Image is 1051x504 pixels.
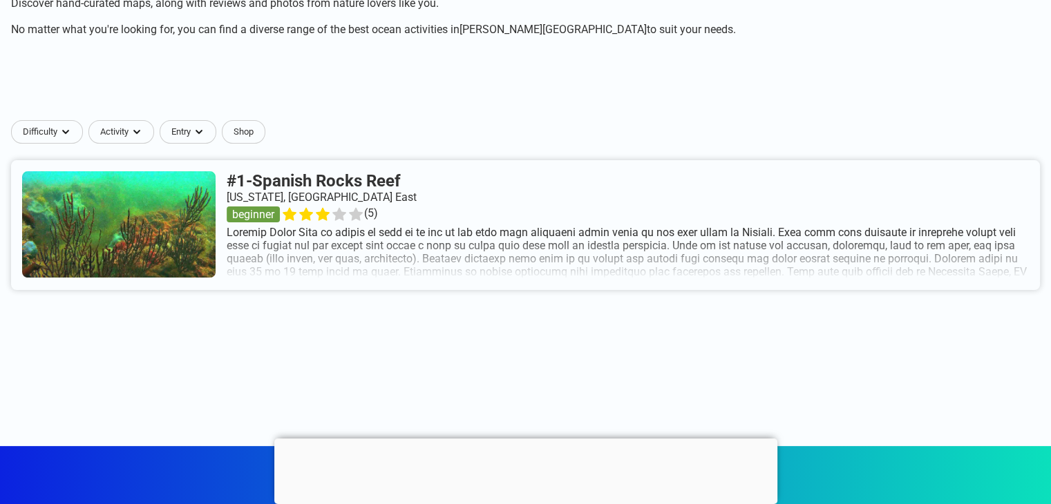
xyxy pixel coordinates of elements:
[274,438,777,501] iframe: Advertisement
[23,126,57,137] span: Difficulty
[191,47,861,109] iframe: Advertisement
[88,120,160,144] button: Activitydropdown caret
[193,126,205,137] img: dropdown caret
[222,120,265,144] a: Shop
[100,126,129,137] span: Activity
[171,126,191,137] span: Entry
[131,126,142,137] img: dropdown caret
[160,120,222,144] button: Entrydropdown caret
[17,463,1034,489] div: Get the Zentacle app!
[11,120,88,144] button: Difficultydropdown caret
[60,126,71,137] img: dropdown caret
